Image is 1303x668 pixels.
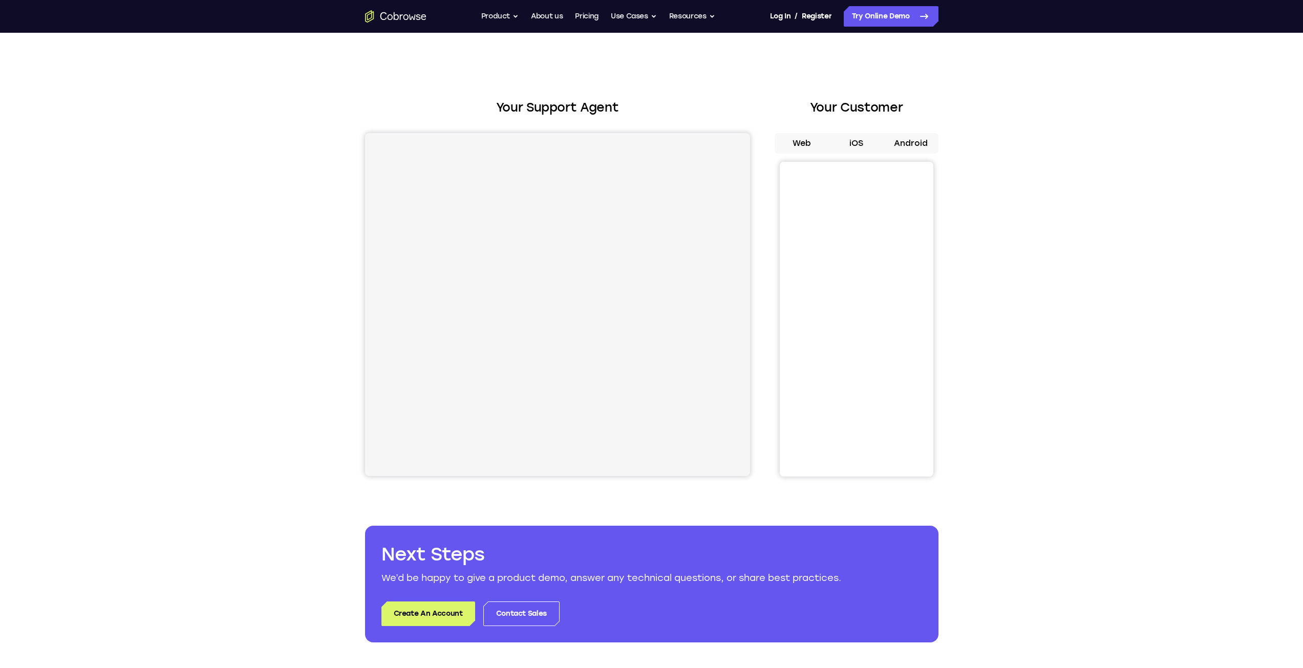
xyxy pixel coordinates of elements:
a: Create An Account [381,601,475,626]
button: Use Cases [611,6,657,27]
a: Log In [770,6,791,27]
a: Register [802,6,831,27]
a: Try Online Demo [844,6,938,27]
a: Go to the home page [365,10,426,23]
a: About us [531,6,563,27]
a: Pricing [575,6,599,27]
span: / [795,10,798,23]
button: Android [884,133,938,154]
h2: Your Support Agent [365,98,750,117]
button: Resources [669,6,715,27]
h2: Next Steps [381,542,922,567]
button: Product [481,6,519,27]
button: iOS [829,133,884,154]
button: Web [775,133,829,154]
p: We’d be happy to give a product demo, answer any technical questions, or share best practices. [381,571,922,585]
a: Contact Sales [483,601,560,626]
iframe: Agent [365,133,750,476]
h2: Your Customer [775,98,938,117]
